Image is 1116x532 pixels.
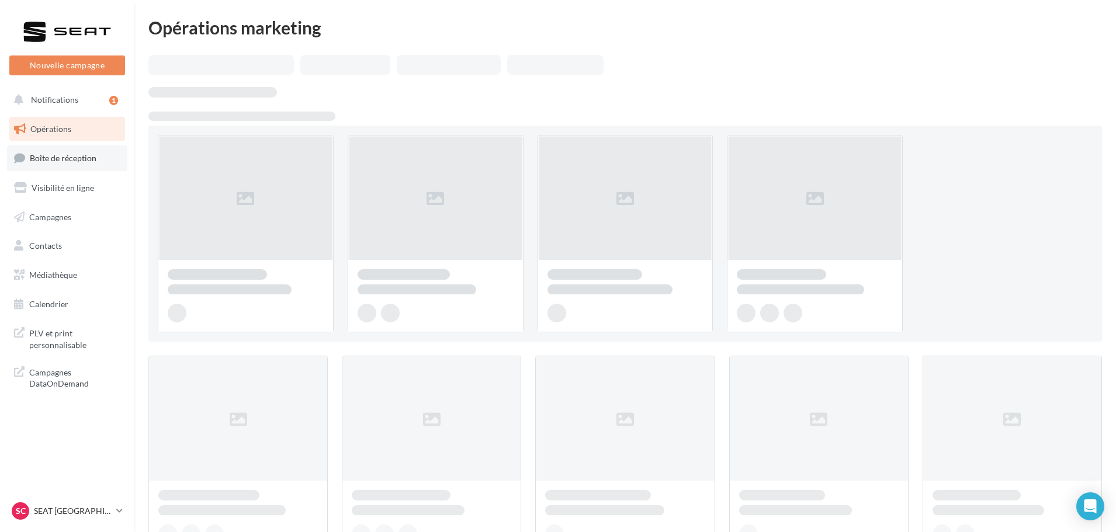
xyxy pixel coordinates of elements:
[16,505,26,517] span: SC
[7,321,127,355] a: PLV et print personnalisable
[30,153,96,163] span: Boîte de réception
[7,205,127,230] a: Campagnes
[29,325,120,350] span: PLV et print personnalisable
[32,183,94,193] span: Visibilité en ligne
[7,88,123,112] button: Notifications 1
[29,241,62,251] span: Contacts
[31,95,78,105] span: Notifications
[7,263,127,287] a: Médiathèque
[29,211,71,221] span: Campagnes
[7,234,127,258] a: Contacts
[7,176,127,200] a: Visibilité en ligne
[29,364,120,390] span: Campagnes DataOnDemand
[29,299,68,309] span: Calendrier
[30,124,71,134] span: Opérations
[1076,492,1104,520] div: Open Intercom Messenger
[29,270,77,280] span: Médiathèque
[9,55,125,75] button: Nouvelle campagne
[7,292,127,317] a: Calendrier
[7,360,127,394] a: Campagnes DataOnDemand
[9,500,125,522] a: SC SEAT [GEOGRAPHIC_DATA]
[148,19,1102,36] div: Opérations marketing
[7,117,127,141] a: Opérations
[109,96,118,105] div: 1
[7,145,127,171] a: Boîte de réception
[34,505,112,517] p: SEAT [GEOGRAPHIC_DATA]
